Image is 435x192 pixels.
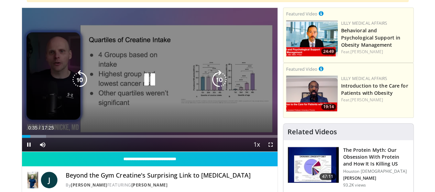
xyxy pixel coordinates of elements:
a: 47:11 The Protein Myth: Our Obsession With Protein and How It Is Killing US Houston [DEMOGRAPHIC_... [287,147,409,188]
h4: Beyond the Gym Creatine's Surprising Link to [MEDICAL_DATA] [66,172,272,179]
span: 0:35 [28,125,37,131]
video-js: Video Player [22,8,278,152]
div: Feat. [341,97,411,103]
button: Playback Rate [250,138,264,151]
a: [PERSON_NAME] [131,182,167,188]
a: [PERSON_NAME] [350,97,383,103]
button: Fullscreen [264,138,278,151]
span: 19:14 [321,104,336,110]
p: 93.2K views [343,182,366,188]
img: acc2e291-ced4-4dd5-b17b-d06994da28f3.png.150x105_q85_crop-smart_upscale.png [286,76,338,112]
span: / [39,125,41,131]
small: Featured Video [286,11,317,17]
small: Featured Video [286,66,317,72]
a: [PERSON_NAME] [71,182,107,188]
a: Behavioral and Psychological Support in Obesity Management [341,27,400,48]
button: Mute [36,138,50,151]
p: [PERSON_NAME] [343,176,409,181]
div: Feat. [341,49,411,55]
a: 24:49 [286,20,338,56]
button: Pause [22,138,36,151]
div: Progress Bar [22,135,278,138]
a: Introduction to the Care for Patients with Obesity [341,82,408,96]
a: [PERSON_NAME] [350,49,383,55]
h3: The Protein Myth: Our Obsession With Protein and How It Is Killing US [343,147,409,167]
a: J [41,172,57,188]
h4: Related Videos [287,128,337,136]
a: 19:14 [286,76,338,112]
span: 47:11 [319,173,336,180]
span: 17:25 [42,125,54,131]
span: 24:49 [321,48,336,55]
div: By FEATURING [66,182,272,188]
p: Houston [DEMOGRAPHIC_DATA] [343,169,409,174]
img: b7b8b05e-5021-418b-a89a-60a270e7cf82.150x105_q85_crop-smart_upscale.jpg [288,147,339,183]
img: Dr. Jordan Rennicke [28,172,39,188]
a: Lilly Medical Affairs [341,76,388,81]
img: ba3304f6-7838-4e41-9c0f-2e31ebde6754.png.150x105_q85_crop-smart_upscale.png [286,20,338,56]
a: Lilly Medical Affairs [341,20,388,26]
